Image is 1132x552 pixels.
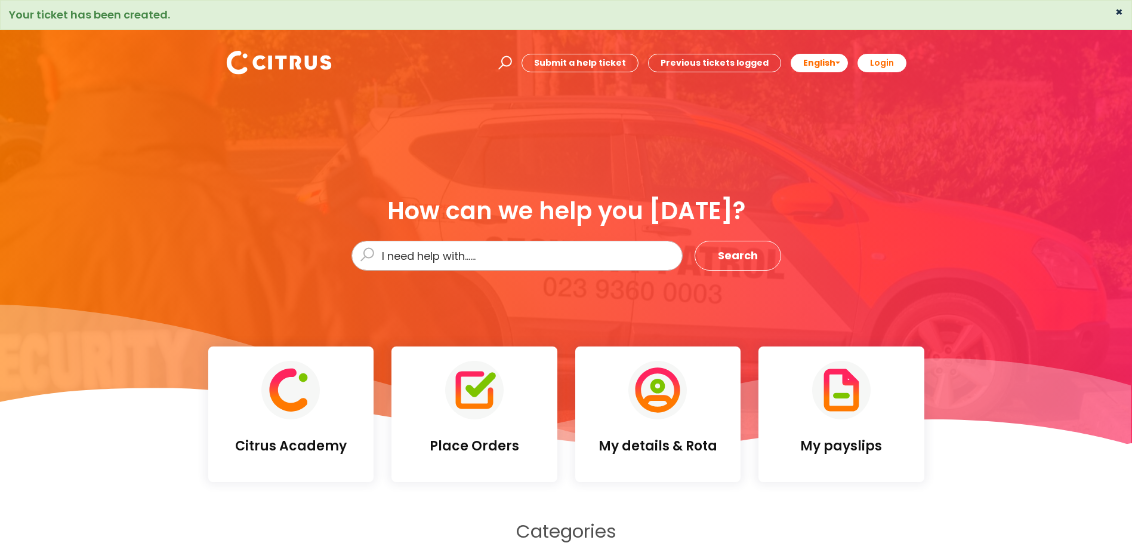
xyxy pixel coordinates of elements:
h4: My payslips [768,438,915,454]
h4: My details & Rota [585,438,732,454]
button: × [1115,7,1123,17]
a: Place Orders [391,346,557,482]
a: My payslips [758,346,924,482]
a: Previous tickets logged [648,54,781,72]
h4: Citrus Academy [218,438,365,454]
a: My details & Rota [575,346,741,482]
button: Search [695,241,781,271]
input: I need help with...... [351,241,683,271]
h2: Categories [208,520,924,542]
a: Login [858,54,906,72]
a: Submit a help ticket [522,54,639,72]
a: Citrus Academy [208,346,374,482]
span: English [803,57,835,69]
div: How can we help you [DATE]? [351,198,781,224]
b: Login [870,57,894,69]
h4: Place Orders [401,438,548,454]
span: Search [718,246,758,265]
